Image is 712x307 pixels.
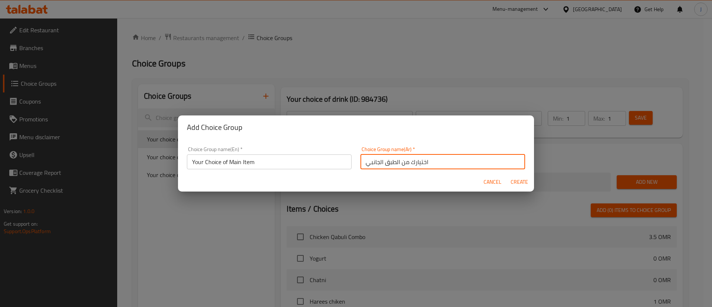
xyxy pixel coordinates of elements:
input: Please enter Choice Group name(en) [187,154,352,169]
span: Cancel [484,177,501,187]
button: Create [507,175,531,189]
input: Please enter Choice Group name(ar) [360,154,525,169]
span: Create [510,177,528,187]
h2: Add Choice Group [187,121,525,133]
button: Cancel [481,175,504,189]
